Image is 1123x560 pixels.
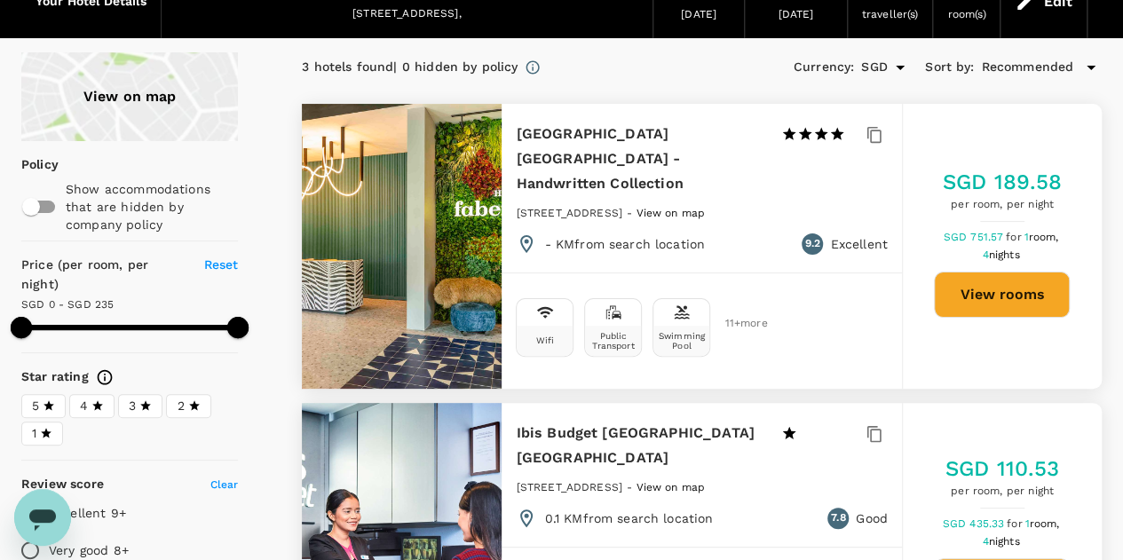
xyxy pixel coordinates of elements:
h6: Price (per room, per night) [21,256,184,295]
p: Good [856,509,888,527]
span: room, [1029,231,1059,243]
h6: [GEOGRAPHIC_DATA] [GEOGRAPHIC_DATA] - Handwritten Collection [516,122,766,196]
h6: Sort by : [925,58,974,77]
span: 1 [1024,231,1061,243]
a: View on map [636,479,705,493]
span: Reset [204,257,239,272]
span: View on map [636,207,705,219]
p: 0.1 KM from search location [544,509,713,527]
h6: Currency : [794,58,854,77]
svg: Star ratings are awarded to properties to represent the quality of services, facilities, and amen... [96,368,114,386]
span: room, [1030,517,1060,530]
span: for [1007,517,1024,530]
span: 1 [1024,517,1062,530]
span: [DATE] [681,8,716,20]
p: Policy [21,155,33,173]
div: Wifi [536,335,555,345]
div: 3 hotels found | 0 hidden by policy [302,58,518,77]
span: [STREET_ADDRESS] [516,207,621,219]
span: SGD 0 - SGD 235 [21,298,114,311]
button: View rooms [934,272,1070,318]
p: Excellent [830,235,887,253]
span: nights [989,535,1020,548]
h6: Review score [21,475,104,494]
span: 5 [32,397,39,415]
span: 4 [80,397,88,415]
span: traveller(s) [862,8,919,20]
a: View on map [636,205,705,219]
span: per room, per night [945,483,1060,501]
iframe: Button to launch messaging window [14,489,71,546]
span: 3 [129,397,136,415]
a: View on map [21,52,238,141]
span: 9.2 [805,235,820,253]
h6: Star rating [21,367,89,387]
span: 2 [177,397,184,415]
span: 1 [32,424,36,443]
span: - [627,481,636,493]
div: Public Transport [589,331,637,351]
span: 4 [982,248,1022,261]
span: [STREET_ADDRESS] [516,481,621,493]
span: per room, per night [943,196,1063,214]
span: - [627,207,636,219]
span: for [1006,231,1024,243]
h5: SGD 110.53 [945,454,1060,483]
span: SGD 751.57 [943,231,1006,243]
span: 4 [982,535,1022,548]
span: View on map [636,481,705,493]
h5: SGD 189.58 [943,168,1063,196]
p: - KM from search location [544,235,705,253]
span: [DATE] [778,8,813,20]
div: [STREET_ADDRESS], [176,5,638,23]
span: room(s) [947,8,985,20]
div: Swimming Pool [657,331,706,351]
p: Excellent 9+ [49,504,126,522]
button: Open [888,55,913,80]
span: Recommended [981,58,1073,77]
span: SGD 435.33 [942,517,1007,530]
span: nights [989,248,1020,261]
p: Very good 8+ [49,541,129,559]
span: Clear [210,478,239,491]
p: Show accommodations that are hidden by company policy [66,180,237,233]
span: 7.8 [831,509,845,527]
span: 11 + more [724,318,751,329]
h6: Ibis Budget [GEOGRAPHIC_DATA] [GEOGRAPHIC_DATA] [516,421,766,470]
